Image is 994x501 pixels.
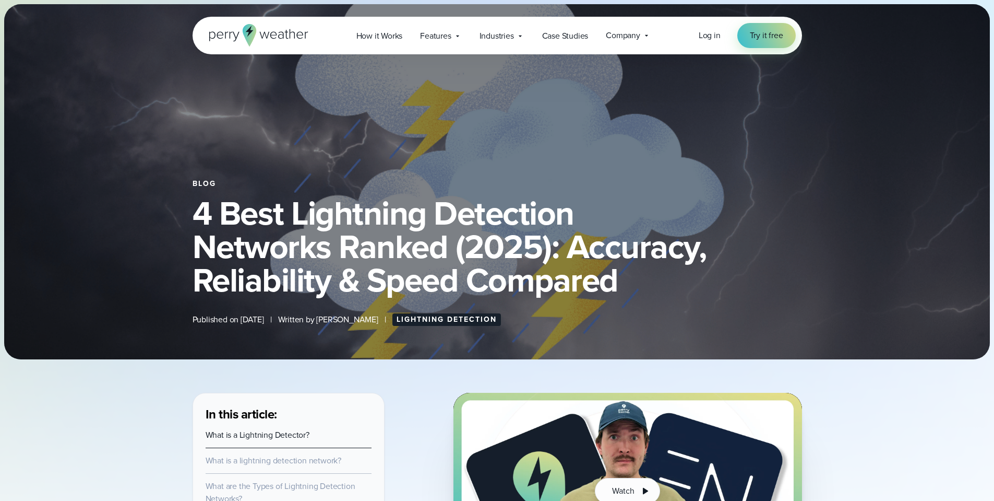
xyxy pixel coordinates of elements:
[699,29,721,42] a: Log in
[392,313,501,326] a: Lightning Detection
[385,313,386,326] span: |
[193,196,802,297] h1: 4 Best Lightning Detection Networks Ranked (2025): Accuracy, Reliability & Speed Compared
[193,180,802,188] div: Blog
[270,313,272,326] span: |
[420,30,451,42] span: Features
[206,406,372,423] h3: In this article:
[356,30,403,42] span: How it Works
[542,30,589,42] span: Case Studies
[206,455,341,467] a: What is a lightning detection network?
[612,485,634,497] span: Watch
[193,313,264,326] span: Published on [DATE]
[737,23,796,48] a: Try it free
[480,30,514,42] span: Industries
[278,313,378,326] span: Written by [PERSON_NAME]
[699,29,721,41] span: Log in
[533,25,597,46] a: Case Studies
[750,29,783,42] span: Try it free
[606,29,640,42] span: Company
[348,25,412,46] a: How it Works
[206,429,309,441] a: What is a Lightning Detector?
